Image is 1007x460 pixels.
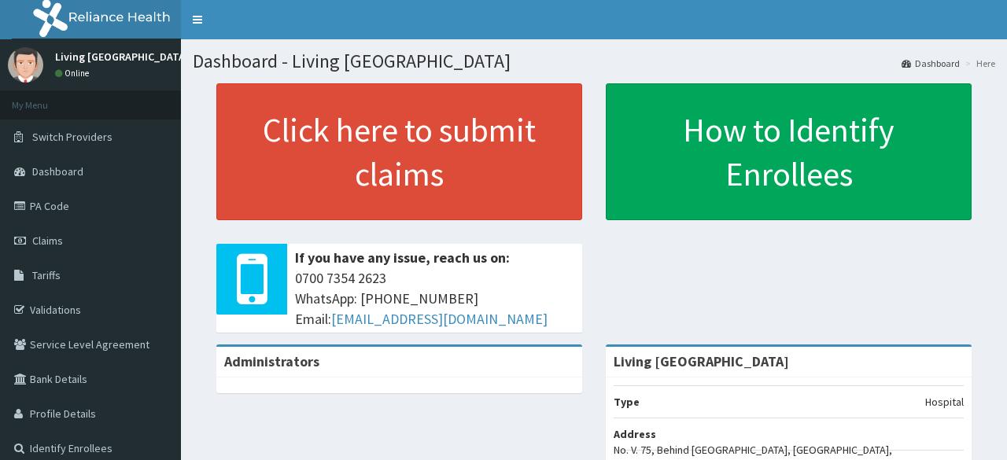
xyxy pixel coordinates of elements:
[8,47,43,83] img: User Image
[224,352,319,370] b: Administrators
[32,130,113,144] span: Switch Providers
[55,68,93,79] a: Online
[925,394,964,410] p: Hospital
[32,268,61,282] span: Tariffs
[193,51,995,72] h1: Dashboard - Living [GEOGRAPHIC_DATA]
[606,83,972,220] a: How to Identify Enrollees
[331,310,548,328] a: [EMAIL_ADDRESS][DOMAIN_NAME]
[32,234,63,248] span: Claims
[216,83,582,220] a: Click here to submit claims
[295,268,574,329] span: 0700 7354 2623 WhatsApp: [PHONE_NUMBER] Email:
[55,51,189,62] p: Living [GEOGRAPHIC_DATA]
[614,427,656,441] b: Address
[614,352,789,370] strong: Living [GEOGRAPHIC_DATA]
[902,57,960,70] a: Dashboard
[614,395,640,409] b: Type
[32,164,83,178] span: Dashboard
[295,248,510,267] b: If you have any issue, reach us on:
[961,57,995,70] li: Here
